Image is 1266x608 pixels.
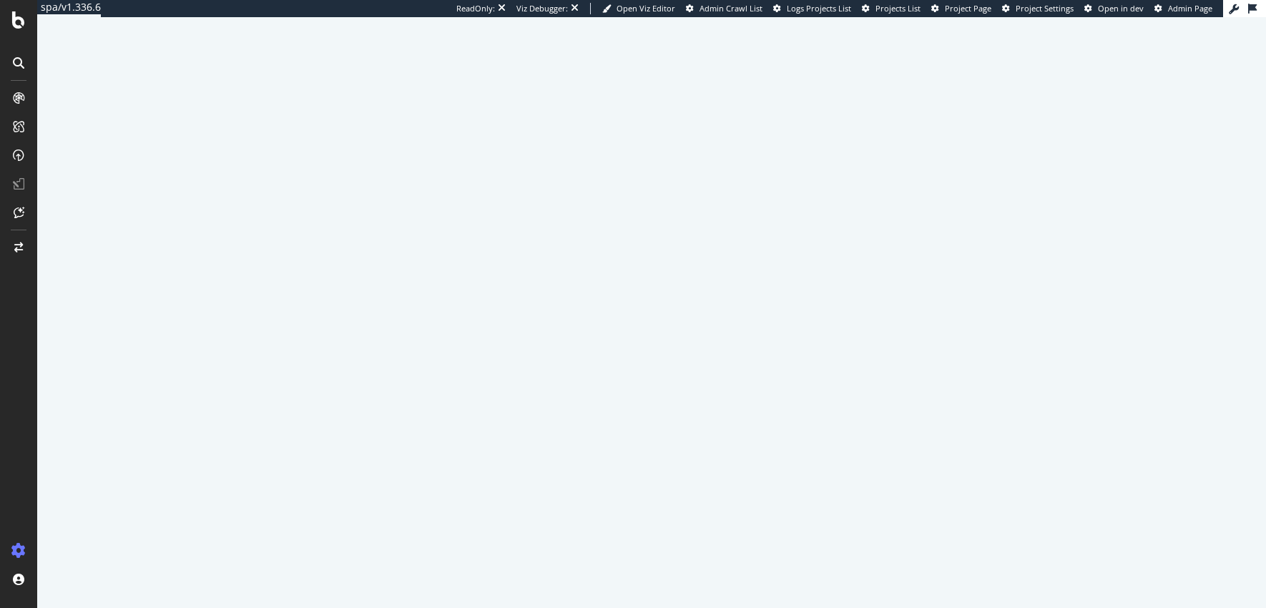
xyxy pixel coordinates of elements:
[602,3,675,14] a: Open Viz Editor
[686,3,762,14] a: Admin Crawl List
[1016,3,1074,14] span: Project Settings
[787,3,851,14] span: Logs Projects List
[1098,3,1144,14] span: Open in dev
[516,3,568,14] div: Viz Debugger:
[700,3,762,14] span: Admin Crawl List
[875,3,921,14] span: Projects List
[600,275,703,327] div: animation
[1168,3,1212,14] span: Admin Page
[617,3,675,14] span: Open Viz Editor
[456,3,495,14] div: ReadOnly:
[1002,3,1074,14] a: Project Settings
[945,3,991,14] span: Project Page
[1084,3,1144,14] a: Open in dev
[1154,3,1212,14] a: Admin Page
[931,3,991,14] a: Project Page
[773,3,851,14] a: Logs Projects List
[862,3,921,14] a: Projects List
